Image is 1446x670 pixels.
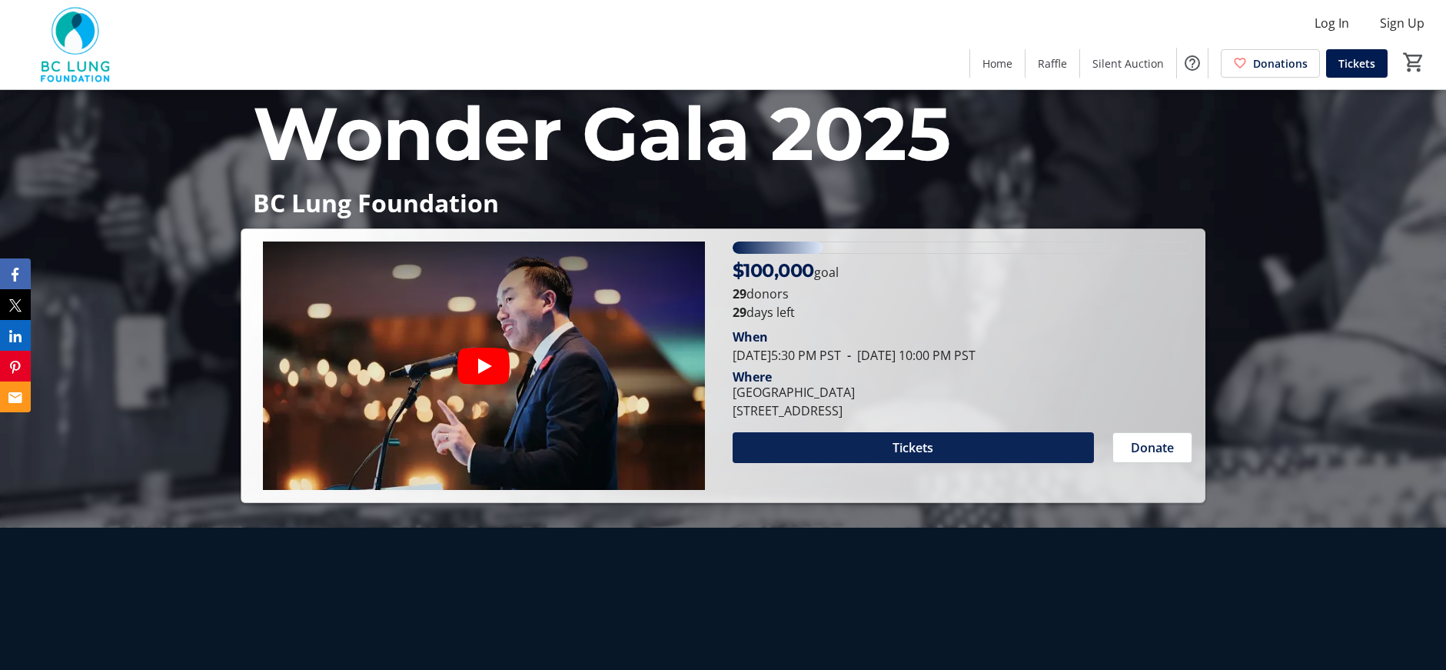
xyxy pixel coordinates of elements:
button: Help [1177,48,1208,78]
p: donors [733,285,1192,303]
span: Tickets [1338,55,1375,72]
button: Cart [1400,48,1428,76]
p: BC Lung Foundation [253,189,1192,216]
p: days left [733,303,1192,322]
span: Sign Up [1380,14,1424,32]
button: Sign Up [1368,11,1437,35]
button: Tickets [733,432,1094,463]
a: Home [970,49,1025,78]
span: Silent Auction [1092,55,1164,72]
p: goal [733,257,839,285]
button: Log In [1302,11,1361,35]
span: $100,000 [733,259,814,282]
div: When [733,328,768,346]
span: Donate [1131,438,1174,457]
div: [STREET_ADDRESS] [733,402,855,420]
button: Donate [1112,432,1192,463]
span: - [841,347,857,364]
a: Raffle [1025,49,1079,78]
span: [DATE] 10:00 PM PST [841,347,976,364]
img: BC Lung Foundation's Logo [9,6,146,83]
a: Tickets [1326,49,1388,78]
div: [GEOGRAPHIC_DATA] [733,383,855,402]
span: Log In [1315,14,1349,32]
span: Tickets [893,438,933,457]
span: Donations [1253,55,1308,72]
span: [DATE] 5:30 PM PST [733,347,841,364]
a: Donations [1221,49,1320,78]
button: Play video [457,348,510,385]
span: Home [982,55,1012,72]
b: 29 [733,285,746,302]
span: Wonder Gala 2025 [253,88,950,178]
div: 19.580000000000002% of fundraising goal reached [733,242,1192,254]
span: Raffle [1038,55,1067,72]
div: Where [733,371,772,383]
a: Silent Auction [1080,49,1176,78]
span: 29 [733,304,746,321]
